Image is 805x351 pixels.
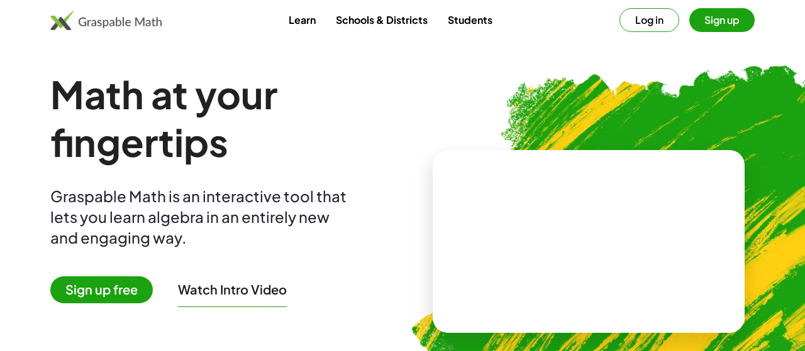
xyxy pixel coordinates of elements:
button: Log in [619,8,679,32]
h1: Math at your fingertips [50,70,382,166]
button: Watch Intro Video [178,281,287,298]
button: Sign up [689,8,755,32]
a: Students [438,8,502,31]
a: Schools & Districts [326,8,438,31]
video: What is this? This is dynamic math notation. Dynamic math notation plays a central role in how Gr... [494,194,683,288]
div: Graspable Math is an interactive tool that lets you learn algebra in an entirely new and engaging... [50,186,352,248]
span: Sign up free [50,276,153,303]
a: Learn [279,8,326,31]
